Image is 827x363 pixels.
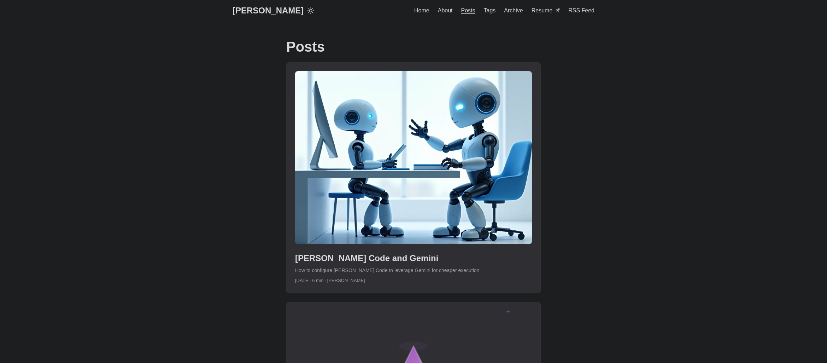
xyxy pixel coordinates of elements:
[438,7,453,13] span: About
[286,38,541,55] h1: Posts
[414,7,429,13] span: Home
[287,63,540,293] a: post link to Claude Code and Gemini
[484,7,496,13] span: Tags
[568,7,594,13] span: RSS Feed
[504,7,523,13] span: Archive
[461,7,475,14] span: Posts
[532,7,553,13] span: Resume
